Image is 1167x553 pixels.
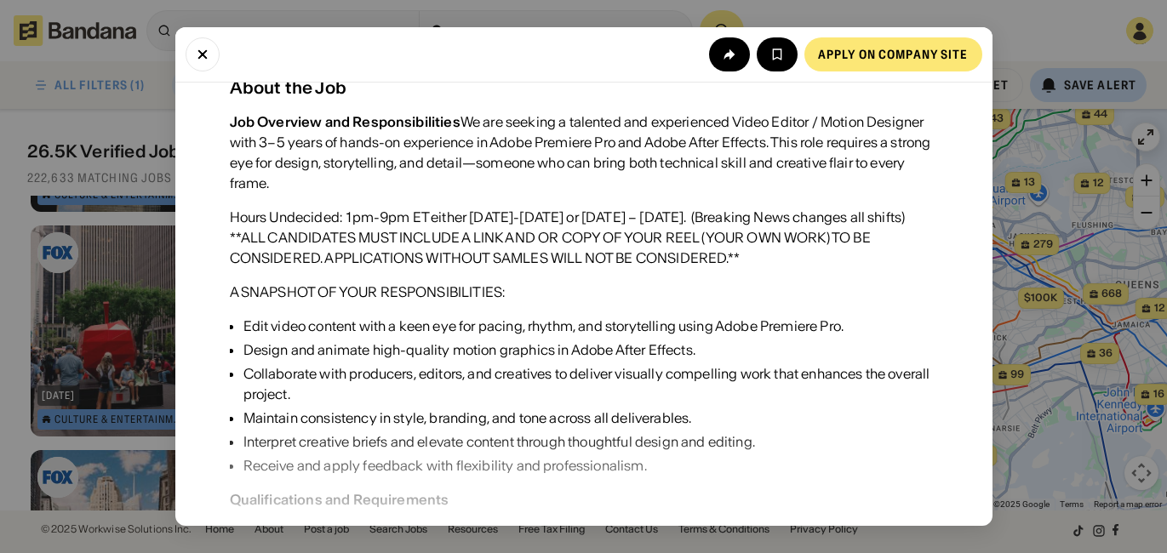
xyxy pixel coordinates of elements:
div: Design and animate high-quality motion graphics in Adobe After Effects. [243,339,938,360]
div: Collaborate with producers, editors, and creatives to deliver visually compelling work that enhan... [243,363,938,404]
div: Apply on company site [818,48,969,60]
div: About the Job [230,77,938,98]
div: Edit video content with a keen eye for pacing, rhythm, and storytelling using Adobe Premiere Pro. [243,316,938,336]
div: Qualifications and Requirements [230,491,449,508]
div: Hours Undecided: 1pm-9pm ET either [DATE]-[DATE] or [DATE] – [DATE]. (Breaking News changes all s... [230,207,938,268]
div: We are seeking a talented and experienced Video Editor / Motion Designer with 3–5 years of hands-... [230,111,938,193]
div: Job Overview and Responsibilities [230,113,461,130]
div: A SNAPSHOT OF YOUR RESPONSIBILITIES: [230,282,506,302]
div: Receive and apply feedback with flexibility and professionalism. [243,455,938,476]
div: Interpret creative briefs and elevate content through thoughtful design and editing. [243,431,938,452]
button: Close [186,37,220,71]
div: 3–5 years of professional experience in video editing and motion graphics. [243,523,708,544]
div: Maintain consistency in style, branding, and tone across all deliverables. [243,408,938,428]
